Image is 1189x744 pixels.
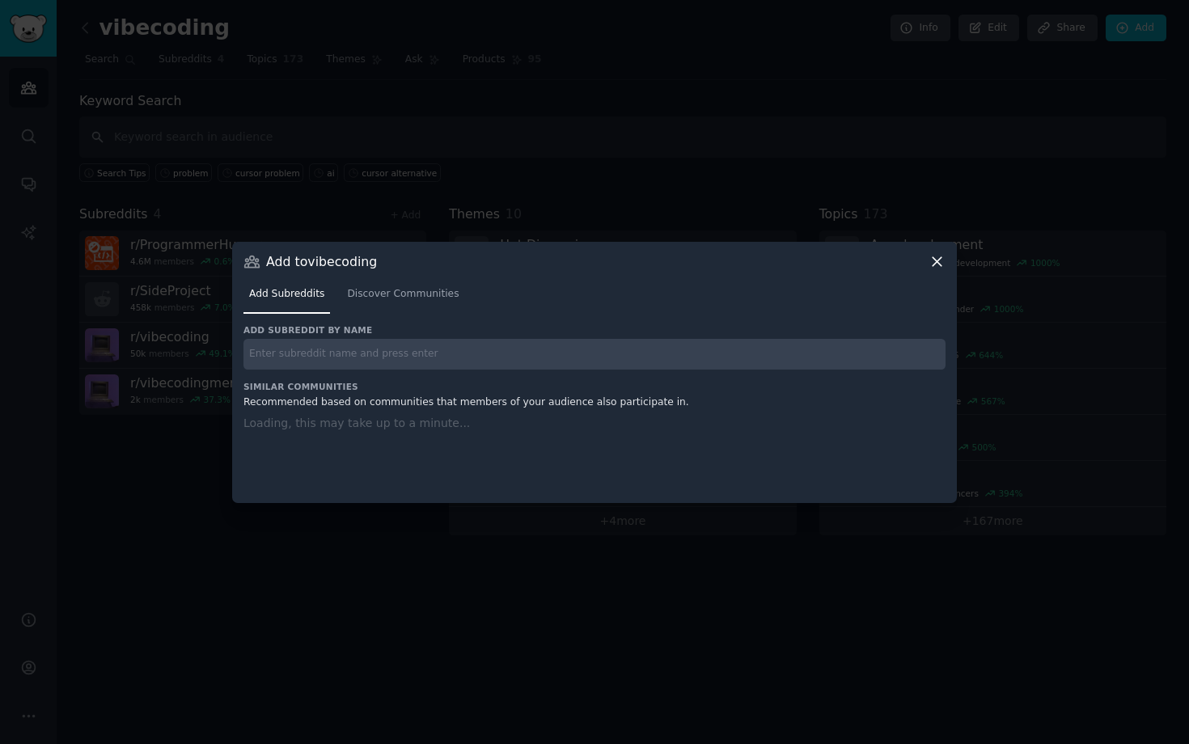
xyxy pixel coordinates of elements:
div: Loading, this may take up to a minute... [243,415,946,483]
h3: Similar Communities [243,381,946,392]
a: Add Subreddits [243,281,330,315]
span: Add Subreddits [249,287,324,302]
h3: Add subreddit by name [243,324,946,336]
span: Discover Communities [347,287,459,302]
h3: Add to vibecoding [266,253,377,270]
a: Discover Communities [341,281,464,315]
input: Enter subreddit name and press enter [243,339,946,370]
div: Recommended based on communities that members of your audience also participate in. [243,395,946,410]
